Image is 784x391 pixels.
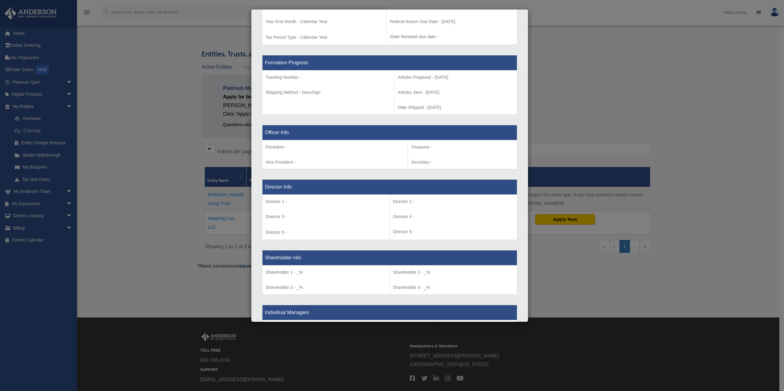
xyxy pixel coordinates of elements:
td: Director 5 - [262,195,390,240]
th: Individual Managers [262,305,517,320]
p: Shareholder 3 - _% [266,284,387,291]
p: President - [266,143,404,151]
p: Shipping Method - DocuSign [266,89,391,96]
th: Director Info [262,180,517,195]
p: Director 1 - [266,198,387,205]
p: Year End Month - Calendar Year [266,18,383,26]
th: Shareholder info [262,250,517,265]
p: Articles Prepared - [DATE] [398,74,514,81]
p: Director 6 - [393,228,514,236]
p: State Renewal due date - [390,33,514,41]
p: Shareholder 2 - _% [393,269,514,276]
p: Vice President - [266,158,404,166]
p: Secretary - [411,158,514,166]
p: Director 3 - [266,213,387,221]
th: Formation Progress [262,55,517,70]
p: Federal Return Due Date - [DATE] [390,18,514,26]
p: Shareholder 4 - _% [393,284,514,291]
p: Treasurer - [411,143,514,151]
p: Date Shipped - [DATE] [398,104,514,111]
p: Articles Sent - [DATE] [398,89,514,96]
p: Tracking Number - [266,74,391,81]
th: Officer Info [262,125,517,140]
p: Shareholder 1 - _% [266,269,387,276]
p: Director 2 - [393,198,514,205]
p: Director 4 - [393,213,514,221]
